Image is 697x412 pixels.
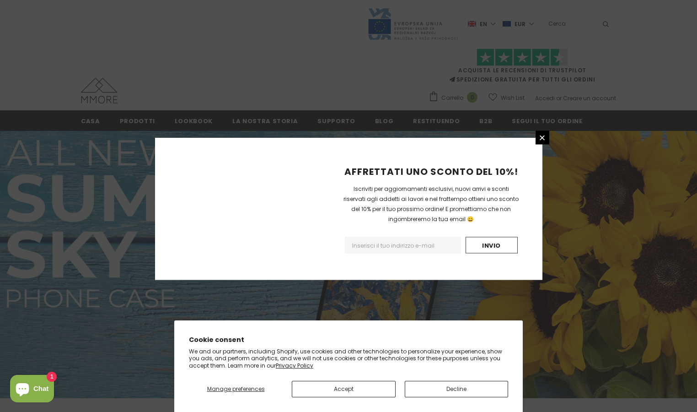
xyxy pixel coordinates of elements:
button: Decline [405,381,508,397]
h2: Cookie consent [189,335,508,345]
inbox-online-store-chat: Shopify online store chat [7,375,57,405]
span: AFFRETTATI UNO SCONTO DEL 10%! [344,165,518,178]
button: Accept [292,381,395,397]
span: Manage preferences [207,385,265,393]
input: Invio [466,237,518,254]
a: Chiudi [536,131,549,145]
button: Manage preferences [189,381,283,397]
input: Email Address [345,237,461,254]
span: Iscriviti per aggiornamenti esclusivi, nuovi arrivi e sconti riservati agli addetti ai lavori e n... [343,185,519,223]
p: We and our partners, including Shopify, use cookies and other technologies to personalize your ex... [189,348,508,369]
a: Privacy Policy [276,362,313,369]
